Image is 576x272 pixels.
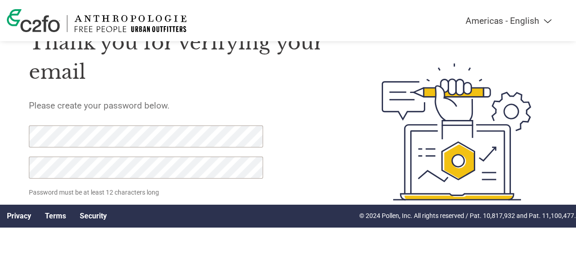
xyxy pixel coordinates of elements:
[74,15,187,32] img: Urban Outfitters
[29,188,265,197] p: Password must be at least 12 characters long
[29,100,340,111] h5: Please create your password below.
[80,212,107,220] a: Security
[29,28,340,87] h1: Thank you for verifying your email
[7,9,60,32] img: c2fo logo
[359,211,576,221] p: © 2024 Pollen, Inc. All rights reserved / Pat. 10,817,932 and Pat. 11,100,477.
[7,212,31,220] a: Privacy
[366,15,547,249] img: create-password
[45,212,66,220] a: Terms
